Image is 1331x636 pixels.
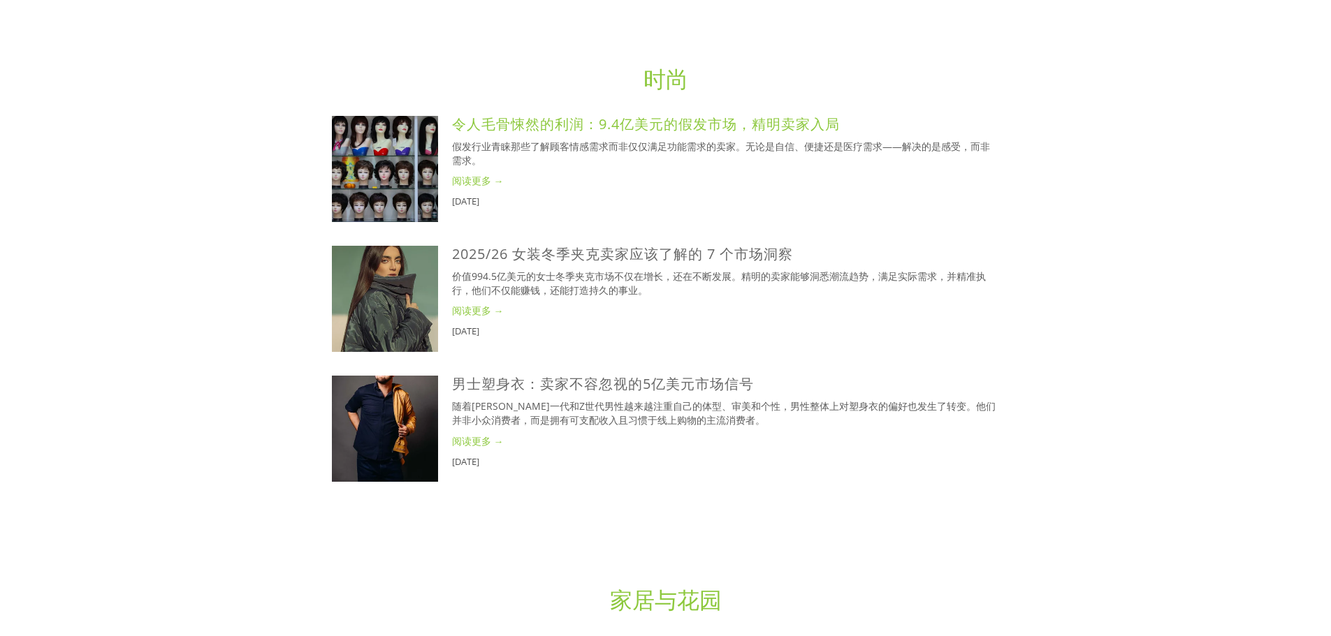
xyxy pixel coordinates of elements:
a: 阅读更多 → [452,174,1000,188]
font: [DATE] [452,325,479,337]
font: [DATE] [452,455,479,468]
font: [DATE] [452,195,479,207]
font: 阅读更多 → [452,434,504,448]
font: 假发行业青睐那些了解顾客情感需求而非仅仅满足功能需求的卖家。无论是自信、便捷还是医疗需求——解决的是感受，而非需求。 [452,140,990,167]
a: 男士塑身衣：卖家不容忽视的5亿美元市场信号 [452,374,754,393]
a: 家居与花园 [610,584,722,614]
a: 阅读更多 → [452,434,1000,448]
a: 时尚 [643,64,688,94]
font: 价值994.5亿美元的女士冬季夹克市场不仅在增长，还在不断发展。精明的卖家能够洞悉潮流趋势，满足实际需求，并精准执行，他们不仅能赚钱，还能打造持久的事业。 [452,269,986,297]
font: 阅读更多 → [452,304,504,317]
img: 男士塑身衣：卖家不容忽视的5亿美元市场信号 [332,376,438,482]
a: 2025/26 女装冬季夹克卖家应该了解的 7 个市场洞察 [332,246,452,352]
a: 2025/26 女装冬季夹克卖家应该了解的 7 个市场洞察 [452,244,793,263]
img: 令人毛骨悚然的利润：9.4亿美元的假发市场，精明卖家入局 [332,116,438,222]
a: 令人毛骨悚然的利润：9.4亿美元的假发市场，精明卖家入局 [332,116,452,222]
img: 2025/26 女装冬季夹克卖家应该了解的 7 个市场洞察 [332,246,438,352]
a: 阅读更多 → [452,304,1000,318]
font: 阅读更多 → [452,174,504,187]
a: 令人毛骨悚然的利润：9.4亿美元的假发市场，精明卖家入局 [452,114,840,133]
font: 随着[PERSON_NAME]一代和Z世代男性越来越注重自己的体型、审美和个性，男性整体上对塑身衣的偏好也发生了转变。他们并非小众消费者，而是拥有可支配收入且习惯于线上购物的主流消费者。 [452,399,996,427]
a: 男士塑身衣：卖家不容忽视的5亿美元市场信号 [332,376,452,482]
